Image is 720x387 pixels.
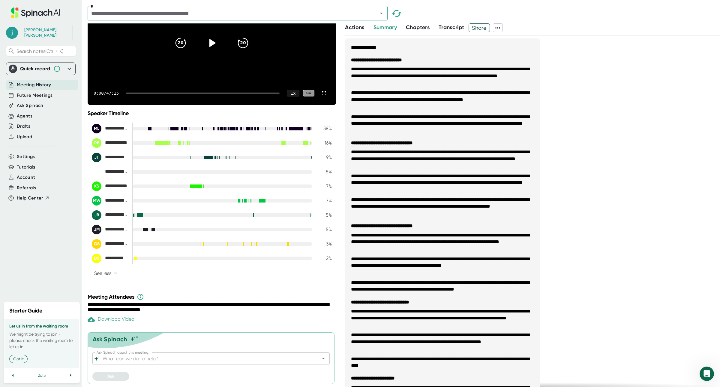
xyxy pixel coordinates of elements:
[406,24,430,31] span: Chapters
[92,153,101,162] div: JT
[303,90,314,97] div: CC
[345,23,364,32] button: Actions
[92,167,101,177] div: SM
[469,23,490,33] span: Share
[317,154,332,160] div: 9 %
[9,307,42,315] h2: Starter Guide
[317,198,332,203] div: 7 %
[92,225,101,234] div: JM
[24,27,69,38] div: Jocelyn Thelen
[17,195,43,202] span: Help Center
[700,367,714,381] iframe: Intercom live chat
[439,23,464,32] button: Transcript
[345,24,364,31] span: Actions
[17,113,32,120] button: Agents
[38,373,46,378] span: 2 of 3
[92,124,128,133] div: Michael Lynch
[317,255,332,261] div: 2 %
[317,169,332,175] div: 8 %
[317,140,332,146] div: 16 %
[377,9,385,17] button: Open
[92,181,128,191] div: Katie Savina
[92,181,101,191] div: KS
[17,164,35,171] button: Tutorials
[17,153,35,160] button: Settings
[20,66,50,72] div: Quick record
[94,91,119,96] div: 0:00 / 47:25
[469,23,490,32] button: Share
[17,195,49,202] button: Help Center
[92,138,128,148] div: Rick Balding
[317,227,332,232] div: 5 %
[317,241,332,247] div: 3 %
[319,354,328,363] button: Open
[93,336,127,343] div: Ask Spinach
[317,183,332,189] div: 7 %
[92,138,101,148] div: RB
[317,126,332,131] div: 38 %
[17,133,32,140] button: Upload
[92,254,101,263] div: DS
[92,153,128,162] div: Jocelyn Thelen
[439,24,464,31] span: Transcript
[88,110,336,117] div: Speaker Timeline
[92,196,101,206] div: MW
[406,23,430,32] button: Chapters
[17,81,51,88] button: Meeting History
[92,239,128,249] div: Gary Schneidman
[6,27,18,39] span: j
[373,24,397,31] span: Summary
[92,210,101,220] div: JB
[16,48,63,54] span: Search notes (Ctrl + K)
[17,174,35,181] button: Account
[92,372,129,381] button: Ask
[9,324,74,329] h3: Let us in from the waiting room
[92,167,128,177] div: Shannon Moran
[9,63,73,75] div: Quick record
[287,90,299,96] div: 1 x
[114,271,118,276] span: −
[101,354,310,363] input: What can we do to help?
[92,268,120,279] button: See less−
[17,102,43,109] button: Ask Spinach
[17,123,30,130] button: Drafts
[107,374,114,379] span: Ask
[373,23,397,32] button: Summary
[317,212,332,218] div: 5 %
[9,331,74,350] p: We might be trying to join - please check the waiting room to let us in!
[88,293,337,300] div: Meeting Attendees
[92,124,101,133] div: ML
[88,316,134,323] div: Download Video
[66,306,74,315] button: −
[17,184,36,191] button: Referrals
[92,239,101,249] div: GS
[17,92,52,99] button: Future Meetings
[9,355,28,363] button: Got it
